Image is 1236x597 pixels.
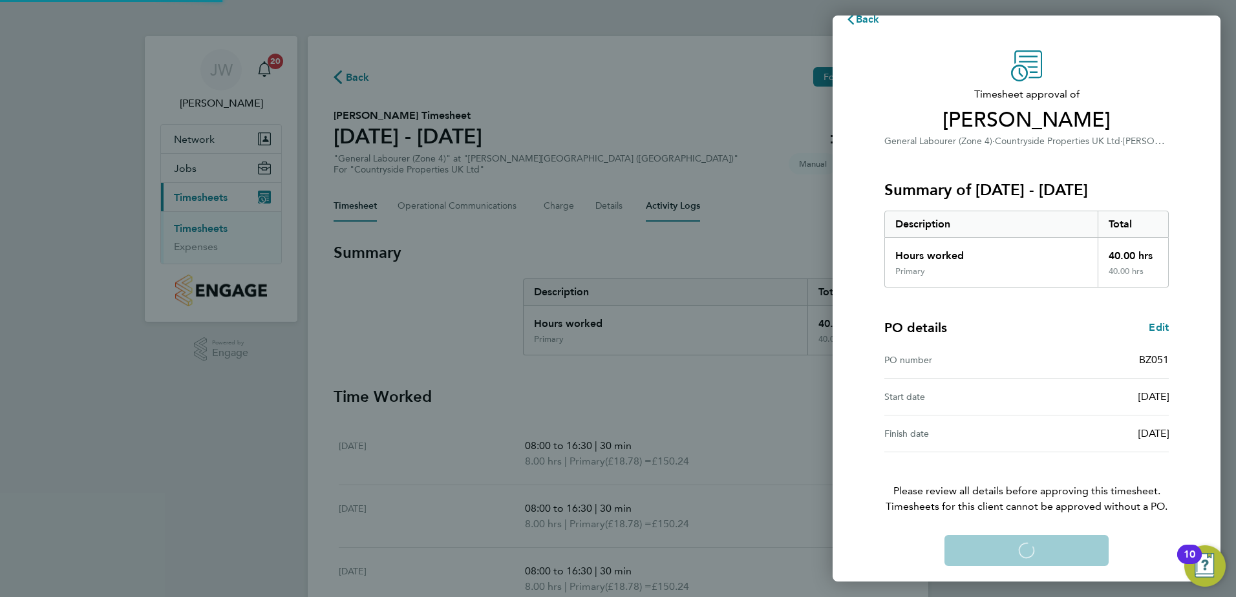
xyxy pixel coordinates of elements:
[1098,266,1169,287] div: 40.00 hrs
[884,87,1169,102] span: Timesheet approval of
[1027,389,1169,404] div: [DATE]
[1184,554,1195,571] div: 10
[1149,320,1169,335] a: Edit
[895,266,925,277] div: Primary
[884,180,1169,200] h3: Summary of [DATE] - [DATE]
[884,389,1027,404] div: Start date
[995,136,1120,147] span: Countryside Properties UK Ltd
[884,319,947,337] h4: PO details
[869,452,1184,514] p: Please review all details before approving this timesheet.
[884,426,1027,441] div: Finish date
[833,6,893,32] button: Back
[884,107,1169,133] span: [PERSON_NAME]
[1149,321,1169,333] span: Edit
[1139,353,1169,366] span: BZ051
[856,13,880,25] span: Back
[992,136,995,147] span: ·
[1027,426,1169,441] div: [DATE]
[1098,238,1169,266] div: 40.00 hrs
[884,136,992,147] span: General Labourer (Zone 4)
[1120,136,1123,147] span: ·
[1098,211,1169,237] div: Total
[885,211,1098,237] div: Description
[1184,545,1226,587] button: Open Resource Center, 10 new notifications
[884,211,1169,288] div: Summary of 22 - 28 Sep 2025
[884,352,1027,368] div: PO number
[869,499,1184,514] span: Timesheets for this client cannot be approved without a PO.
[885,238,1098,266] div: Hours worked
